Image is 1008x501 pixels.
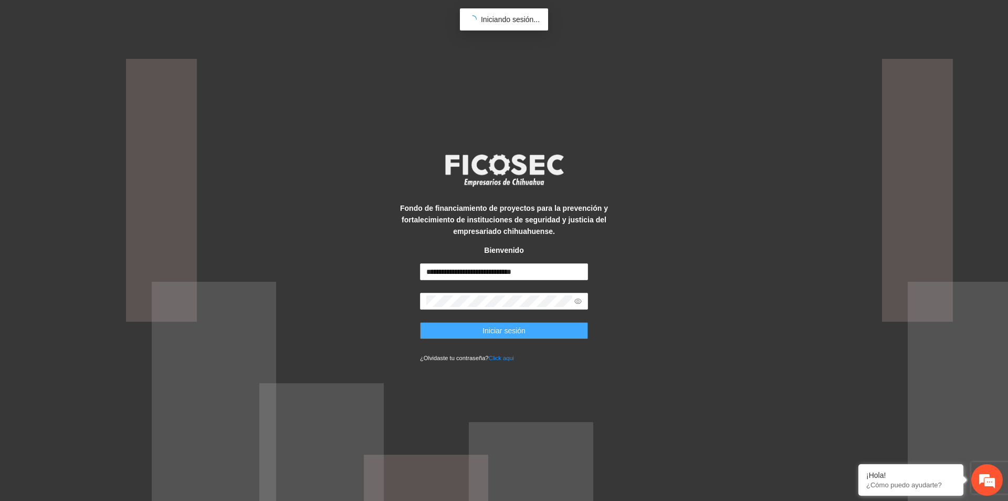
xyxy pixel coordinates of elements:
strong: Bienvenido [484,246,523,254]
div: Minimizar ventana de chat en vivo [172,5,197,30]
div: ¡Hola! [866,471,955,479]
span: loading [467,14,479,26]
img: logo [438,151,570,190]
span: Iniciar sesión [482,325,526,336]
textarea: Escriba su mensaje y pulse “Intro” [5,287,200,324]
span: Iniciando sesión... [481,15,540,24]
button: Iniciar sesión [420,322,588,339]
span: eye [574,298,582,305]
a: Click aqui [489,355,514,361]
div: Chatee con nosotros ahora [55,54,176,67]
small: ¿Olvidaste tu contraseña? [420,355,514,361]
p: ¿Cómo puedo ayudarte? [866,481,955,489]
span: Estamos en línea. [61,140,145,247]
strong: Fondo de financiamiento de proyectos para la prevención y fortalecimiento de instituciones de seg... [400,204,608,236]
